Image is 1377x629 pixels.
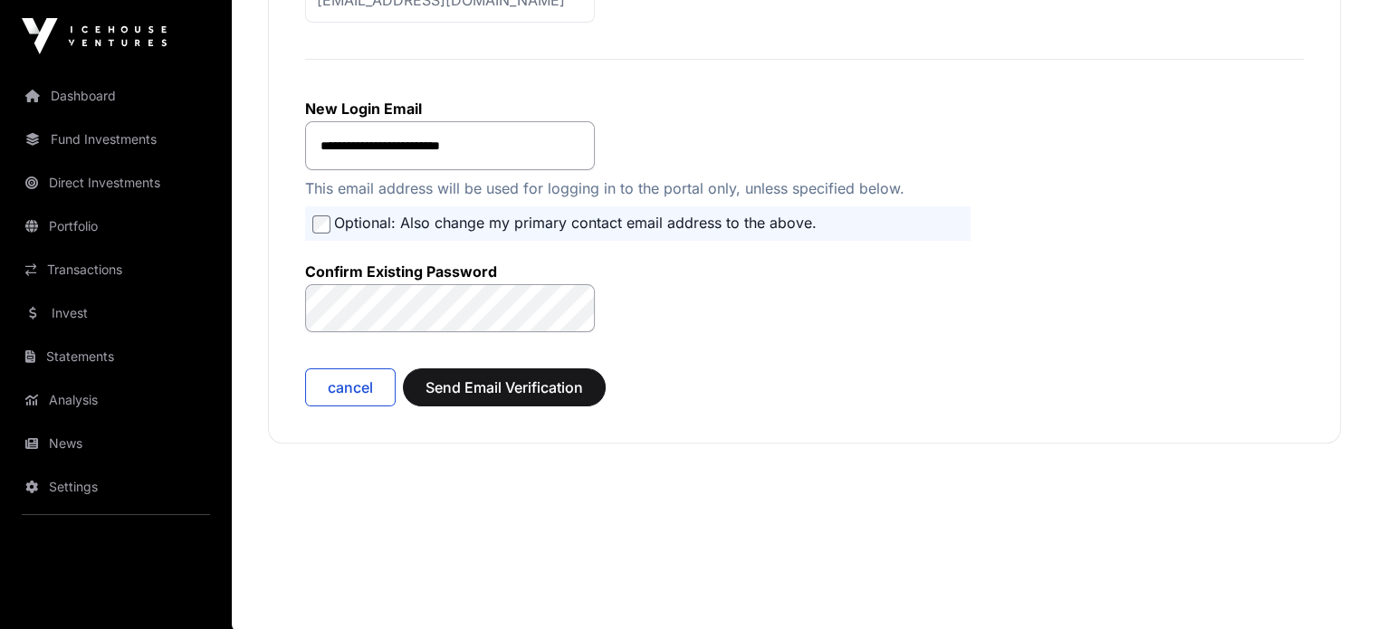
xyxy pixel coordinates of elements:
[14,424,217,463] a: News
[14,380,217,420] a: Analysis
[14,250,217,290] a: Transactions
[305,368,396,406] button: cancel
[305,262,595,281] label: Confirm Existing Password
[1286,542,1377,629] iframe: Chat Widget
[14,163,217,203] a: Direct Investments
[426,376,583,398] span: Send Email Verification
[312,215,330,233] input: Optional: Also change my primary contact email address to the above.
[22,18,167,54] img: Icehouse Ventures Logo
[14,119,217,159] a: Fund Investments
[328,376,373,398] span: cancel
[312,214,817,233] label: Optional: Also change my primary contact email address to the above.
[14,337,217,376] a: Statements
[14,467,217,507] a: Settings
[14,293,217,333] a: Invest
[14,76,217,116] a: Dashboard
[14,206,217,246] a: Portfolio
[305,177,1304,199] p: This email address will be used for logging in to the portal only, unless specified below.
[403,368,606,406] button: Send Email Verification
[305,100,595,118] label: New Login Email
